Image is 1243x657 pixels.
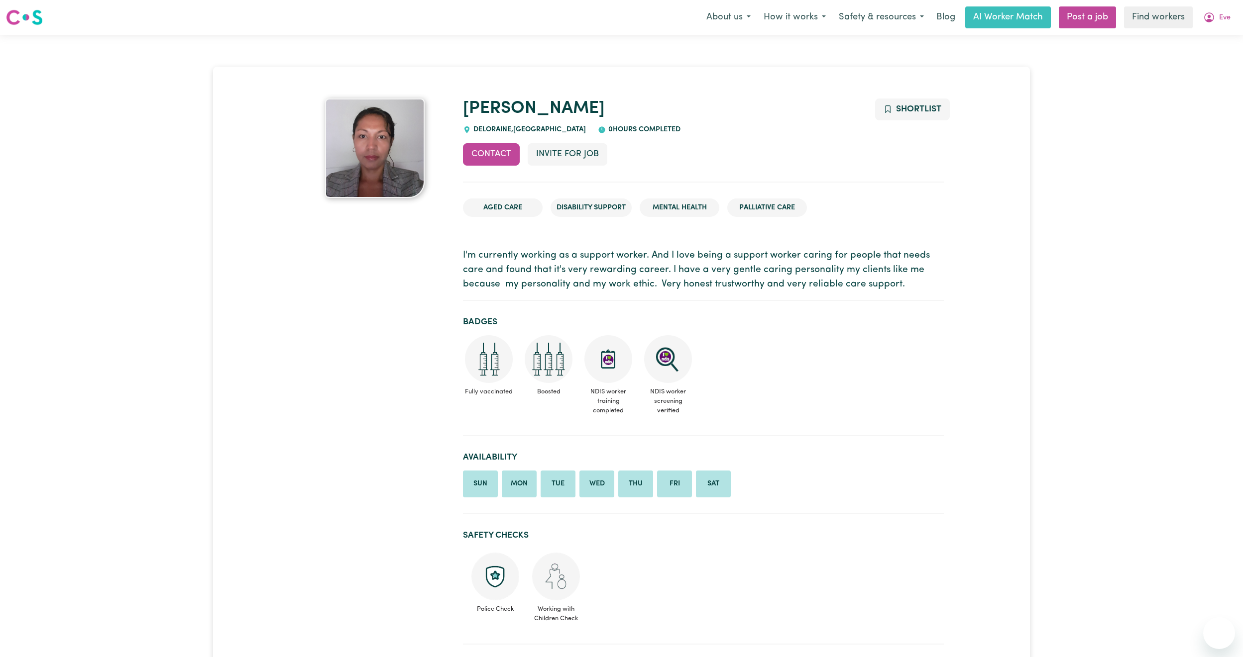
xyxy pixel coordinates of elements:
span: NDIS worker screening verified [642,383,694,420]
span: Police Check [471,600,520,614]
a: AI Worker Match [965,6,1051,28]
li: Disability Support [551,198,632,217]
p: I'm currently working as a support worker. And I love being a support worker caring for people th... [463,249,944,291]
img: Care and support worker has received booster dose of COVID-19 vaccination [525,335,572,383]
img: Working with children check [532,553,580,600]
span: Fully vaccinated [463,383,515,400]
li: Mental Health [640,198,719,217]
span: Working with Children Check [532,600,580,623]
li: Available on Monday [502,470,537,497]
a: Evelyn's profile picture' [299,98,451,198]
li: Palliative care [727,198,807,217]
li: Available on Saturday [696,470,731,497]
a: Post a job [1059,6,1116,28]
button: How it works [757,7,832,28]
img: CS Academy: Introduction to NDIS Worker Training course completed [584,335,632,383]
button: My Account [1197,7,1237,28]
li: Available on Thursday [618,470,653,497]
a: Careseekers logo [6,6,43,29]
img: Care and support worker has received 2 doses of COVID-19 vaccine [465,335,513,383]
li: Available on Tuesday [541,470,575,497]
a: Find workers [1124,6,1193,28]
button: Invite for Job [528,143,607,165]
button: Safety & resources [832,7,930,28]
img: NDIS Worker Screening Verified [644,335,692,383]
span: Eve [1219,12,1231,23]
li: Available on Sunday [463,470,498,497]
a: [PERSON_NAME] [463,100,605,117]
h2: Safety Checks [463,530,944,541]
iframe: Button to launch messaging window, conversation in progress [1203,617,1235,649]
span: Shortlist [896,105,941,113]
span: Boosted [523,383,574,400]
img: Police check [471,553,519,600]
li: Aged Care [463,198,543,217]
li: Available on Friday [657,470,692,497]
h2: Badges [463,317,944,327]
span: 0 hours completed [606,126,680,133]
span: DELORAINE , [GEOGRAPHIC_DATA] [471,126,586,133]
button: Contact [463,143,520,165]
h2: Availability [463,452,944,463]
span: NDIS worker training completed [582,383,634,420]
img: Careseekers logo [6,8,43,26]
li: Available on Wednesday [579,470,614,497]
img: Evelyn [325,98,425,198]
a: Blog [930,6,961,28]
button: About us [700,7,757,28]
button: Add to shortlist [875,98,950,120]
